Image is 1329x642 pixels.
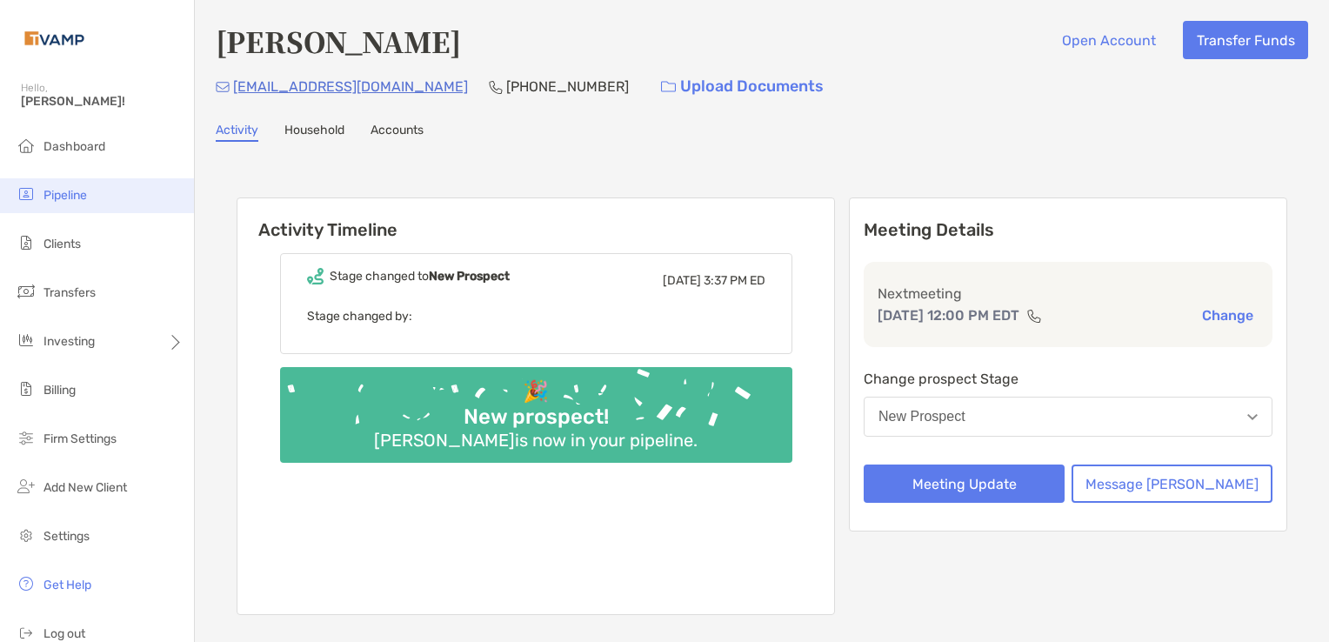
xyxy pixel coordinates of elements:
[43,431,117,446] span: Firm Settings
[489,80,503,94] img: Phone Icon
[16,525,37,545] img: settings icon
[371,123,424,142] a: Accounts
[1026,309,1042,323] img: communication type
[233,76,468,97] p: [EMAIL_ADDRESS][DOMAIN_NAME]
[1048,21,1169,59] button: Open Account
[16,476,37,497] img: add_new_client icon
[43,285,96,300] span: Transfers
[216,82,230,92] img: Email Icon
[16,378,37,399] img: billing icon
[307,305,765,327] p: Stage changed by:
[43,626,85,641] span: Log out
[284,123,344,142] a: Household
[864,397,1272,437] button: New Prospect
[280,367,792,448] img: Confetti
[864,219,1272,241] p: Meeting Details
[1197,306,1259,324] button: Change
[216,123,258,142] a: Activity
[307,268,324,284] img: Event icon
[43,480,127,495] span: Add New Client
[663,273,701,288] span: [DATE]
[43,237,81,251] span: Clients
[661,81,676,93] img: button icon
[1072,465,1272,503] button: Message [PERSON_NAME]
[43,578,91,592] span: Get Help
[43,188,87,203] span: Pipeline
[43,383,76,398] span: Billing
[16,184,37,204] img: pipeline icon
[21,7,88,70] img: Zoe Logo
[650,68,835,105] a: Upload Documents
[16,427,37,448] img: firm-settings icon
[43,529,90,544] span: Settings
[43,334,95,349] span: Investing
[1183,21,1308,59] button: Transfer Funds
[21,94,184,109] span: [PERSON_NAME]!
[1247,414,1258,420] img: Open dropdown arrow
[878,304,1019,326] p: [DATE] 12:00 PM EDT
[16,135,37,156] img: dashboard icon
[16,232,37,253] img: clients icon
[704,273,765,288] span: 3:37 PM ED
[16,573,37,594] img: get-help icon
[457,405,616,430] div: New prospect!
[864,465,1065,503] button: Meeting Update
[43,139,105,154] span: Dashboard
[516,379,556,405] div: 🎉
[367,430,705,451] div: [PERSON_NAME] is now in your pipeline.
[237,198,834,240] h6: Activity Timeline
[864,368,1272,390] p: Change prospect Stage
[330,269,510,284] div: Stage changed to
[429,269,510,284] b: New Prospect
[16,281,37,302] img: transfers icon
[878,283,1259,304] p: Next meeting
[506,76,629,97] p: [PHONE_NUMBER]
[878,409,965,425] div: New Prospect
[216,21,461,61] h4: [PERSON_NAME]
[16,330,37,351] img: investing icon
